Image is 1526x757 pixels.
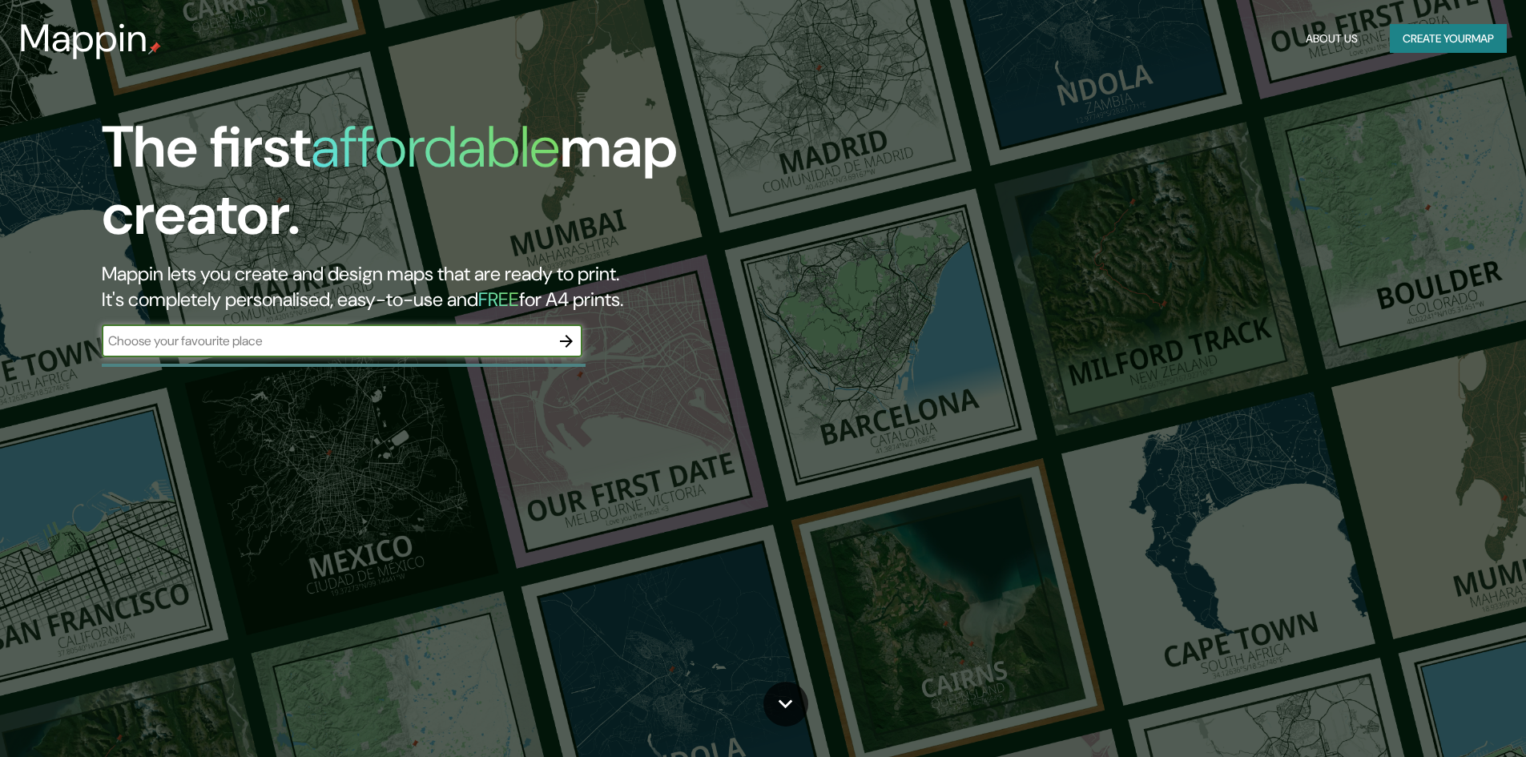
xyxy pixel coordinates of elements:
input: Choose your favourite place [102,332,550,350]
button: About Us [1299,24,1364,54]
button: Create yourmap [1390,24,1507,54]
h5: FREE [478,287,519,312]
h3: Mappin [19,16,148,61]
h2: Mappin lets you create and design maps that are ready to print. It's completely personalised, eas... [102,261,865,312]
img: mappin-pin [148,42,161,54]
h1: The first map creator. [102,114,865,261]
h1: affordable [311,110,560,184]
